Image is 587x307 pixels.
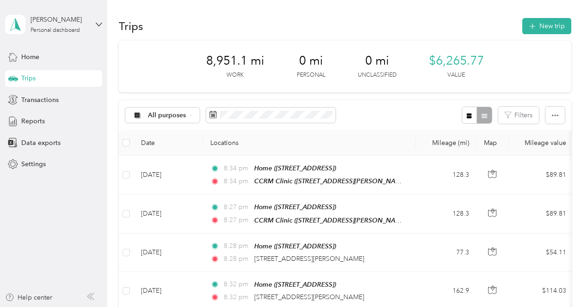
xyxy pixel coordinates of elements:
div: [PERSON_NAME] [31,15,88,24]
span: Settings [21,159,46,169]
iframe: Everlance-gr Chat Button Frame [535,255,587,307]
span: Data exports [21,138,61,148]
span: 8:28 pm [224,241,250,251]
th: Locations [203,130,416,156]
span: Home ([STREET_ADDRESS]) [254,203,336,211]
span: 8:34 pm [224,176,250,187]
span: 8:32 pm [224,292,250,302]
th: Date [134,130,203,156]
span: 0 mi [299,54,323,68]
span: Home ([STREET_ADDRESS]) [254,281,336,288]
td: [DATE] [134,194,203,233]
span: 0 mi [365,54,389,68]
th: Mileage (mi) [416,130,477,156]
span: CCRM Clinic ([STREET_ADDRESS][PERSON_NAME]) [254,217,409,224]
h1: Trips [119,21,143,31]
span: Home ([STREET_ADDRESS]) [254,164,336,172]
span: 8:34 pm [224,163,250,174]
th: Mileage value [509,130,574,156]
span: Reports [21,116,45,126]
span: All purposes [148,112,186,119]
span: Home [21,52,39,62]
span: 8:32 pm [224,279,250,289]
span: [STREET_ADDRESS][PERSON_NAME] [254,255,364,263]
span: CCRM Clinic ([STREET_ADDRESS][PERSON_NAME]) [254,177,409,185]
span: $6,265.77 [429,54,484,68]
td: 77.3 [416,234,477,272]
button: Help center [5,293,52,302]
td: $89.81 [509,194,574,233]
span: 8:27 pm [224,202,250,212]
p: Personal [297,71,325,79]
span: Transactions [21,95,59,105]
p: Unclassified [358,71,397,79]
td: $54.11 [509,234,574,272]
button: New trip [522,18,571,34]
td: $89.81 [509,156,574,194]
button: Filters [498,107,539,124]
span: Home ([STREET_ADDRESS]) [254,242,336,250]
p: Value [447,71,465,79]
td: [DATE] [134,156,203,194]
td: 128.3 [416,156,477,194]
div: Personal dashboard [31,28,80,33]
span: 8:27 pm [224,215,250,225]
span: 8,951.1 mi [206,54,264,68]
span: Trips [21,73,36,83]
p: Work [226,71,244,79]
span: 8:28 pm [224,254,250,264]
td: 128.3 [416,194,477,233]
th: Map [477,130,509,156]
td: [DATE] [134,234,203,272]
span: [STREET_ADDRESS][PERSON_NAME] [254,293,364,301]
